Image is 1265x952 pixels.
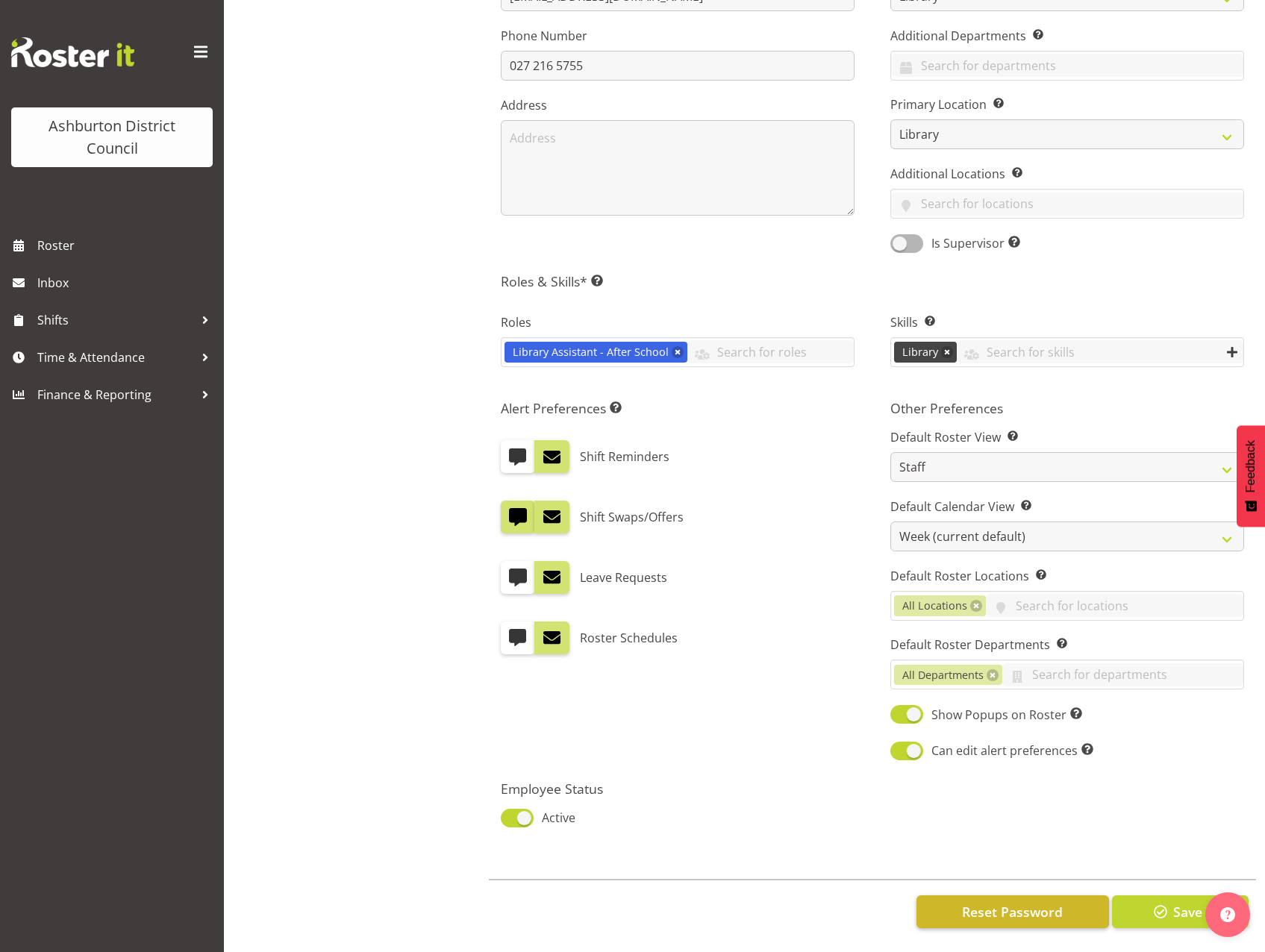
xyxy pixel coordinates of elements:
input: Search for locations [986,594,1243,617]
label: Leave Requests [580,561,667,594]
input: Search for departments [891,54,1243,77]
span: Roster [37,234,216,257]
span: Show Popups on Roster [923,706,1082,724]
label: Primary Location [890,95,1244,113]
label: Roster Schedules [580,621,678,654]
input: Search for roles [687,340,854,363]
span: Library Assistant - After School [513,344,669,360]
span: Finance & Reporting [37,383,194,406]
label: Default Calendar View [890,498,1244,516]
input: Phone Number [501,51,855,81]
span: Shifts [37,309,194,331]
img: help-xxl-2.png [1220,907,1235,922]
span: Reset Password [962,902,1063,921]
input: Search for locations [891,192,1243,216]
span: Library [902,344,938,360]
h5: Other Preferences [890,400,1244,416]
input: Search for skills [957,340,1243,363]
span: Active [534,809,575,827]
label: Roles [501,313,855,331]
img: Rosterit website logo [11,37,134,67]
label: Phone Number [501,27,855,45]
span: Save [1173,902,1202,921]
button: Feedback - Show survey [1237,425,1265,527]
button: Reset Password [916,895,1109,928]
label: Default Roster View [890,428,1244,446]
input: Search for departments [1002,663,1243,686]
label: Default Roster Departments [890,636,1244,654]
label: Additional Departments [890,27,1244,45]
label: Address [501,96,855,114]
div: Ashburton District Council [26,115,198,160]
label: Default Roster Locations [890,567,1244,585]
h5: Alert Preferences [501,400,855,416]
h5: Roles & Skills* [501,273,1244,289]
label: Skills [890,313,1244,331]
span: Feedback [1244,440,1258,492]
span: Can edit alert preferences [923,742,1093,760]
button: Save [1112,895,1249,928]
span: Is Supervisor [923,234,1020,252]
label: Shift Swaps/Offers [580,501,684,533]
h5: Employee Status [501,780,863,797]
label: Shift Reminders [580,440,669,473]
span: Time & Attendance [37,346,194,369]
span: All Locations [902,598,967,614]
span: Inbox [37,272,216,294]
span: All Departments [902,667,984,683]
label: Additional Locations [890,165,1244,183]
